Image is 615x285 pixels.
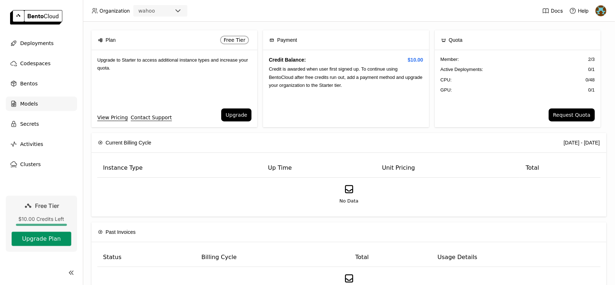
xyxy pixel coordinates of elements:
[441,76,452,84] span: CPU:
[97,248,196,267] th: Status
[99,8,130,14] span: Organization
[269,66,422,88] span: Credit is awarded when user first signed up. To continue using BentoCloud after free credits run ...
[221,108,251,121] button: Upgrade
[441,56,459,63] span: Member :
[20,160,41,169] span: Clusters
[578,8,589,14] span: Help
[20,140,43,148] span: Activities
[551,8,563,14] span: Docs
[542,7,563,14] a: Docs
[6,76,77,91] a: Bentos
[6,117,77,131] a: Secrets
[441,86,452,94] span: GPU:
[432,248,601,267] th: Usage Details
[586,76,595,84] span: 0 / 48
[408,56,423,64] span: $10.00
[520,159,601,178] th: Total
[106,36,116,44] span: Plan
[97,159,262,178] th: Instance Type
[277,36,297,44] span: Payment
[35,202,59,209] span: Free Tier
[549,108,595,121] button: Request Quota
[6,36,77,50] a: Deployments
[569,7,589,14] div: Help
[20,99,38,108] span: Models
[6,196,77,252] a: Free Tier$10.00 Credits LeftUpgrade Plan
[262,159,376,178] th: Up Time
[6,97,77,111] a: Models
[339,197,358,205] span: No Data
[131,113,172,121] a: Contact Support
[376,159,520,178] th: Unit Pricing
[106,228,135,236] span: Past Invoices
[97,57,248,71] span: Upgrade to Starter to access additional instance types and increase your quota.
[441,66,483,73] span: Active Deployments :
[12,216,71,222] div: $10.00 Credits Left
[106,139,151,147] span: Current Billing Cycle
[20,39,54,48] span: Deployments
[138,7,155,14] div: wahoo
[6,137,77,151] a: Activities
[269,56,423,64] h4: Credit Balance:
[10,10,62,25] img: logo
[563,139,600,147] div: [DATE] - [DATE]
[20,120,39,128] span: Secrets
[349,248,432,267] th: Total
[224,37,246,43] span: Free Tier
[196,248,349,267] th: Billing Cycle
[6,56,77,71] a: Codespaces
[596,5,606,16] img: Nikolai Chirkov
[588,86,595,94] span: 0 / 1
[20,59,50,68] span: Codespaces
[6,157,77,172] a: Clusters
[588,66,595,73] span: 0 / 1
[12,232,71,246] button: Upgrade Plan
[20,79,37,88] span: Bentos
[588,56,595,63] span: 2 / 3
[449,36,463,44] span: Quota
[97,113,128,121] a: View Pricing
